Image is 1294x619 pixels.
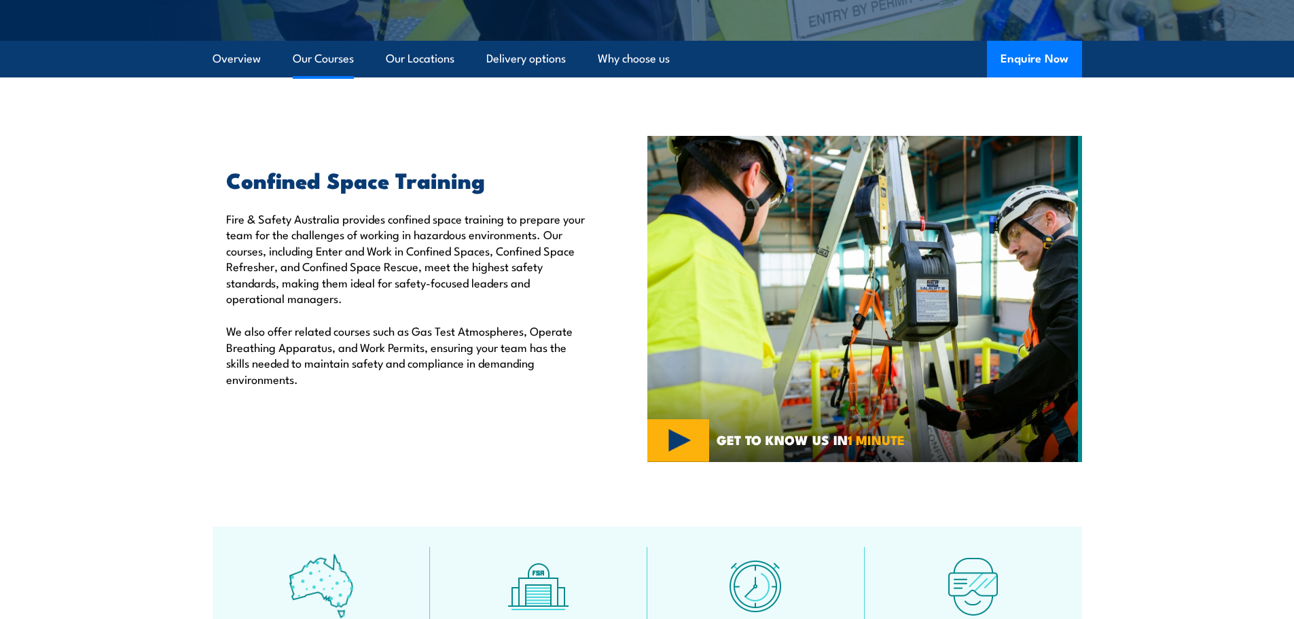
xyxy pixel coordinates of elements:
p: We also offer related courses such as Gas Test Atmospheres, Operate Breathing Apparatus, and Work... [226,323,585,387]
a: Overview [213,41,261,77]
img: auswide-icon [289,554,353,618]
p: Fire & Safety Australia provides confined space training to prepare your team for the challenges ... [226,211,585,306]
img: tech-icon [941,554,1005,618]
a: Our Courses [293,41,354,77]
img: facilities-icon [506,554,571,618]
a: Delivery options [486,41,566,77]
strong: 1 MINUTE [848,429,905,449]
img: Confined Space Courses Australia [647,136,1082,462]
h2: Confined Space Training [226,170,585,189]
img: fast-icon [723,554,788,618]
a: Our Locations [386,41,454,77]
a: Why choose us [598,41,670,77]
button: Enquire Now [987,41,1082,77]
span: GET TO KNOW US IN [717,434,905,446]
